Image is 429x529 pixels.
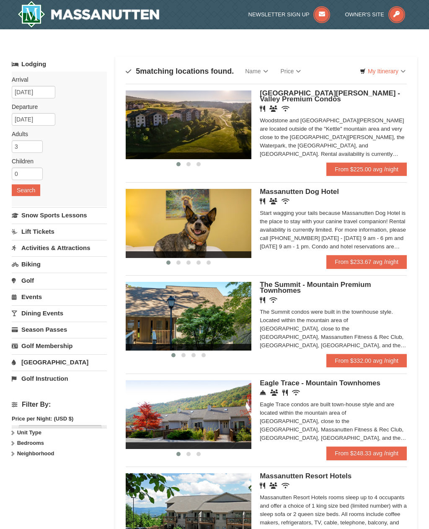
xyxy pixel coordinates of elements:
[12,207,107,223] a: Snow Sports Lessons
[260,308,407,350] div: The Summit condos were built in the townhouse style. Located within the mountain area of [GEOGRAP...
[12,401,107,408] h4: Filter By:
[282,483,289,489] i: Wireless Internet (free)
[282,198,289,204] i: Wireless Internet (free)
[17,429,41,436] strong: Unit Type
[12,338,107,354] a: Golf Membership
[260,281,371,294] span: The Summit - Mountain Premium Townhomes
[12,130,101,138] label: Adults
[269,106,277,112] i: Banquet Facilities
[12,157,101,165] label: Children
[17,440,44,446] strong: Bedrooms
[12,75,101,84] label: Arrival
[12,289,107,304] a: Events
[326,446,407,460] a: From $248.33 avg /night
[292,390,300,396] i: Wireless Internet (free)
[17,450,54,457] strong: Neighborhood
[18,1,159,28] a: Massanutten Resort
[12,273,107,288] a: Golf
[126,67,234,75] h4: matching locations found.
[260,472,351,480] span: Massanutten Resort Hotels
[326,255,407,268] a: From $233.67 avg /night
[269,198,277,204] i: Banquet Facilities
[326,354,407,367] a: From $332.00 avg /night
[260,209,407,251] div: Start wagging your tails because Massanutten Dog Hotel is the place to stay with your canine trav...
[12,354,107,370] a: [GEOGRAPHIC_DATA]
[274,63,308,80] a: Price
[12,256,107,272] a: Biking
[12,184,40,196] button: Search
[260,483,265,489] i: Restaurant
[12,305,107,321] a: Dining Events
[269,297,277,303] i: Wireless Internet (free)
[269,483,277,489] i: Banquet Facilities
[12,240,107,255] a: Activities & Attractions
[260,198,265,204] i: Restaurant
[260,116,407,158] div: Woodstone and [GEOGRAPHIC_DATA][PERSON_NAME] are located outside of the "Kettle" mountain area an...
[18,1,159,28] img: Massanutten Resort Logo
[326,163,407,176] a: From $225.00 avg /night
[260,297,265,303] i: Restaurant
[270,390,278,396] i: Conference Facilities
[260,379,380,387] span: Eagle Trace - Mountain Townhomes
[12,57,107,72] a: Lodging
[354,65,411,77] a: My Itinerary
[12,224,107,239] a: Lift Tickets
[248,11,310,18] span: Newsletter Sign Up
[260,106,265,112] i: Restaurant
[12,103,101,111] label: Departure
[282,390,288,396] i: Restaurant
[12,322,107,337] a: Season Passes
[136,67,140,75] span: 5
[282,106,289,112] i: Wireless Internet (free)
[345,11,384,18] span: Owner's Site
[12,371,107,386] a: Golf Instruction
[260,400,407,442] div: Eagle Trace condos are built town-house style and are located within the mountain area of [GEOGRA...
[260,188,339,196] span: Massanutten Dog Hotel
[260,89,400,103] span: [GEOGRAPHIC_DATA][PERSON_NAME] - Valley Premium Condos
[248,11,331,18] a: Newsletter Sign Up
[239,63,274,80] a: Name
[12,415,73,422] strong: Price per Night: (USD $)
[345,11,405,18] a: Owner's Site
[260,390,266,396] i: Concierge Desk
